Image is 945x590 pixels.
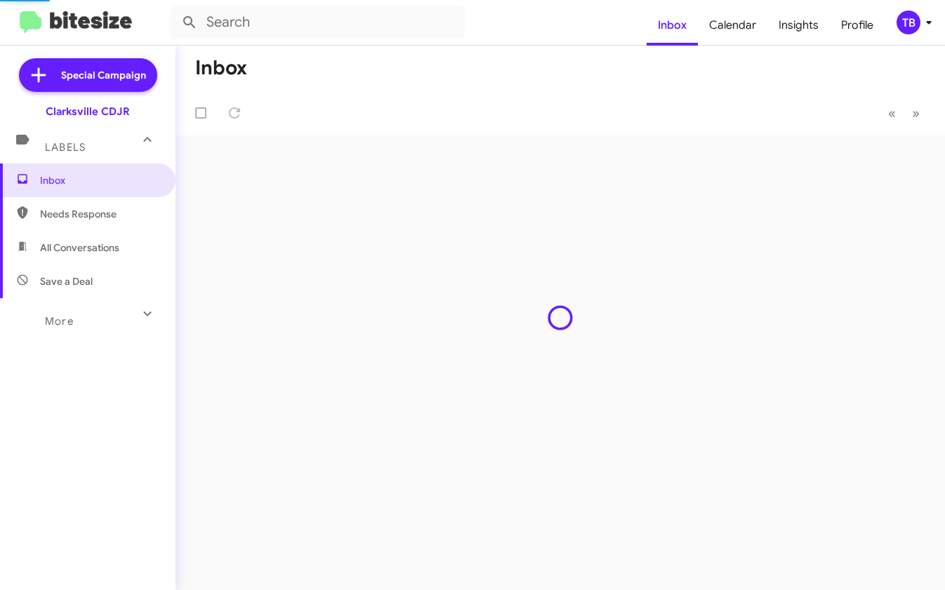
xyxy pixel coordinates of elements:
span: Save a Deal [40,274,93,288]
a: Profile [830,5,885,46]
a: Calendar [698,5,767,46]
span: Needs Response [40,207,159,221]
span: Inbox [40,173,159,187]
button: Previous [880,99,904,128]
a: Insights [767,5,830,46]
input: Search [170,6,465,39]
a: Special Campaign [19,58,157,92]
span: All Conversations [40,241,119,255]
h1: Inbox [195,57,247,79]
a: Inbox [647,5,698,46]
div: TB [897,11,920,34]
div: Clarksville CDJR [46,105,130,119]
span: Special Campaign [61,68,146,82]
button: Next [904,99,928,128]
span: » [912,105,920,122]
button: TB [885,11,930,34]
nav: Page navigation example [880,99,928,128]
span: More [45,315,74,328]
span: « [888,105,896,122]
span: Labels [45,141,86,154]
